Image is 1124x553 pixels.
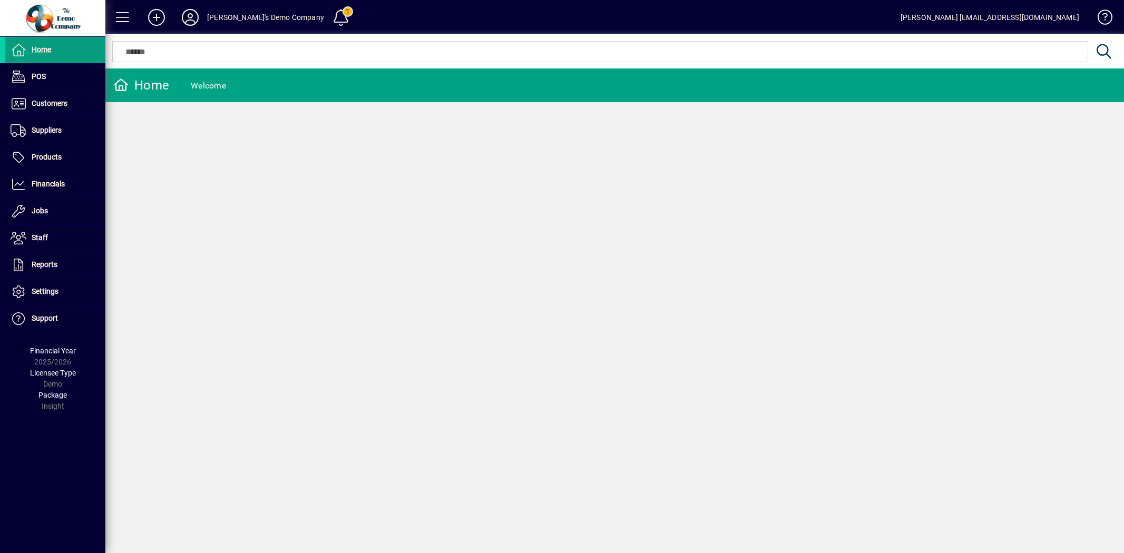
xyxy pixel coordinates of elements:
a: Financials [5,171,105,197]
a: Suppliers [5,117,105,144]
span: POS [32,72,46,81]
span: Support [32,314,58,322]
a: Settings [5,279,105,305]
a: Reports [5,252,105,278]
div: [PERSON_NAME]'s Demo Company [207,9,324,26]
div: Home [113,77,169,94]
a: POS [5,64,105,90]
span: Package [38,391,67,399]
span: Staff [32,233,48,242]
a: Staff [5,225,105,251]
div: [PERSON_NAME] [EMAIL_ADDRESS][DOMAIN_NAME] [901,9,1079,26]
a: Support [5,305,105,332]
a: Knowledge Base [1090,2,1111,36]
button: Profile [173,8,207,27]
span: Licensee Type [30,369,76,377]
span: Financial Year [30,347,76,355]
span: Products [32,153,62,161]
span: Financials [32,180,65,188]
div: Welcome [191,77,226,94]
span: Customers [32,99,67,107]
span: Suppliers [32,126,62,134]
a: Jobs [5,198,105,224]
span: Reports [32,260,57,269]
button: Add [140,8,173,27]
a: Customers [5,91,105,117]
span: Home [32,45,51,54]
a: Products [5,144,105,171]
span: Settings [32,287,58,295]
span: Jobs [32,206,48,215]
